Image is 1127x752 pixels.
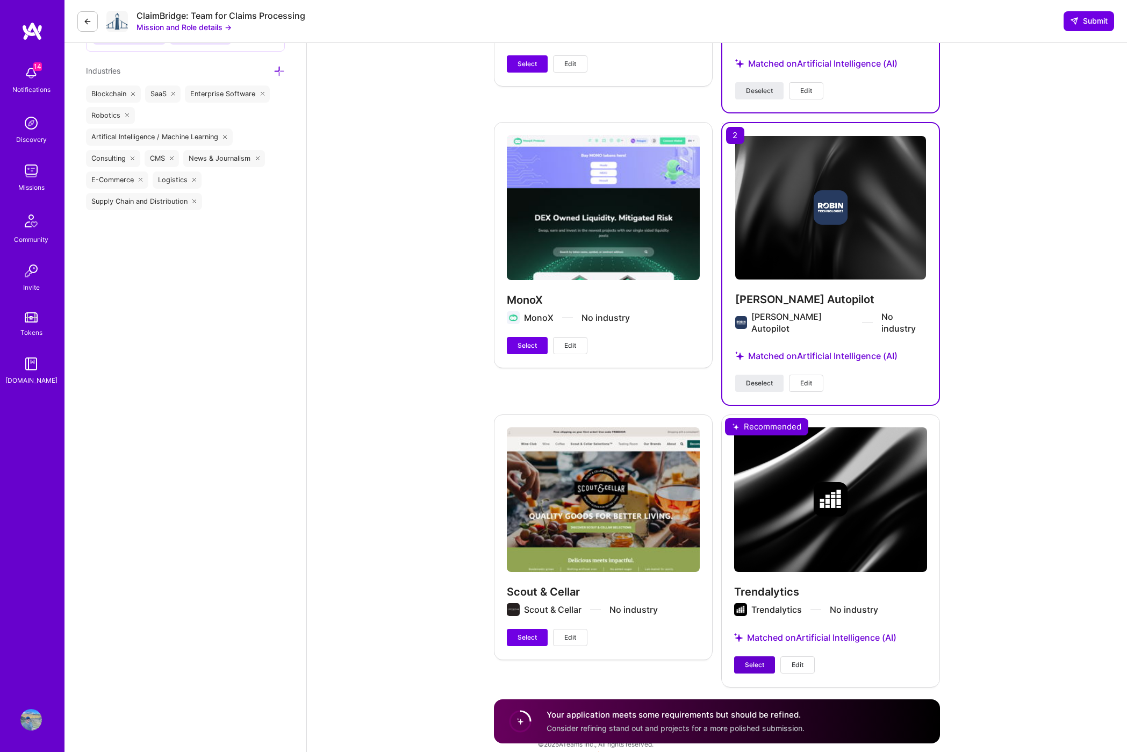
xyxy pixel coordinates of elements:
span: Edit [564,633,576,642]
div: SaaS [145,85,181,103]
div: Tokens [20,327,42,338]
div: E-Commerce [86,171,148,189]
img: guide book [20,353,42,375]
button: Submit [1064,11,1114,31]
img: divider [862,322,873,323]
div: [DOMAIN_NAME] [5,375,58,386]
div: News & Journalism [183,150,265,167]
h4: [PERSON_NAME] Autopilot [735,292,926,306]
i: icon Close [131,156,135,161]
div: CMS [145,150,180,167]
button: Select [734,656,775,674]
span: Edit [564,59,576,69]
i: icon SendLight [1070,17,1079,25]
img: Community [18,208,44,234]
button: Edit [789,375,823,392]
div: [PERSON_NAME] Autopilot No industry [751,311,926,334]
button: Edit [789,82,823,99]
i: icon Close [131,92,135,96]
span: Deselect [746,378,773,388]
img: tokens [25,312,38,323]
img: Company logo [814,190,848,225]
img: discovery [20,112,42,134]
img: User Avatar [20,709,42,730]
div: Logistics [153,171,202,189]
i: icon StarsPurple [735,352,744,360]
span: 14 [33,62,42,71]
i: icon Close [125,113,130,118]
button: Edit [780,656,815,674]
div: Missions [18,182,45,193]
div: Matched on Artificial Intelligence (AI) [735,338,926,375]
span: Consider refining stand out and projects for a more polished submission. [547,724,805,733]
button: Mission and Role details → [137,22,232,33]
i: icon LeftArrowDark [83,17,92,26]
img: teamwork [20,160,42,182]
i: icon Close [170,156,174,161]
div: Blockchain [86,85,141,103]
button: Select [507,55,548,73]
i: icon Close [192,199,197,204]
span: Industries [86,66,120,75]
button: Deselect [735,82,784,99]
button: Select [507,629,548,646]
h4: Your application meets some requirements but should be refined. [547,709,805,720]
i: icon Close [192,178,197,182]
div: Matched on Artificial Intelligence (AI) [735,45,926,82]
img: logo [21,22,43,41]
span: Select [745,660,764,670]
div: Invite [23,282,40,293]
img: Invite [20,260,42,282]
button: Select [507,337,548,354]
a: User Avatar [18,709,45,730]
img: Company logo [735,316,747,329]
button: Edit [553,55,587,73]
div: Community [14,234,48,245]
img: bell [20,62,42,84]
i: icon Close [139,178,143,182]
button: Deselect [735,375,784,392]
i: icon Close [223,135,227,139]
div: ClaimBridge: Team for Claims Processing [137,10,305,22]
i: icon Close [255,156,260,161]
i: icon Close [171,92,176,96]
button: Edit [553,337,587,354]
span: Deselect [746,86,773,96]
span: Select [518,341,537,350]
span: Select [518,59,537,69]
span: Edit [800,86,812,96]
img: Company Logo [106,11,128,32]
span: Edit [564,341,576,350]
div: Supply Chain and Distribution [86,193,202,210]
div: Robotics [86,107,135,124]
div: Artifical Intelligence / Machine Learning [86,128,233,146]
div: Enterprise Software [185,85,270,103]
i: icon StarsPurple [735,59,744,68]
button: Edit [553,629,587,646]
span: Edit [800,378,812,388]
div: Consulting [86,150,140,167]
span: Submit [1070,16,1108,26]
img: cover [735,136,926,279]
span: Select [518,633,537,642]
span: Edit [792,660,803,670]
i: icon Close [260,92,264,96]
div: Notifications [12,84,51,95]
div: Discovery [16,134,47,145]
